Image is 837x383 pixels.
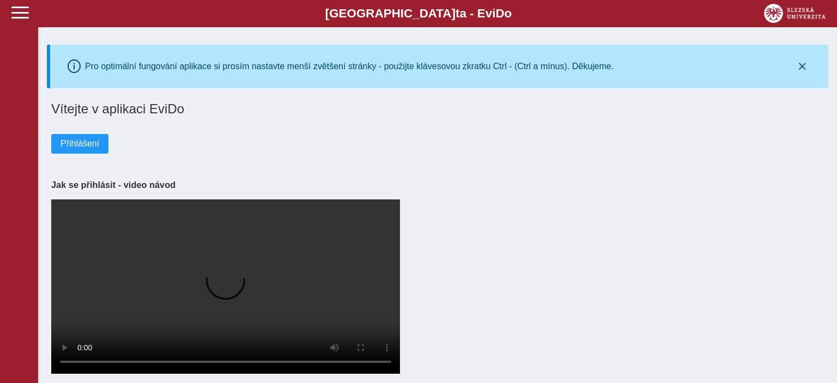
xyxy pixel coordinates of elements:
[51,101,824,117] h1: Vítejte v aplikaci EviDo
[51,199,400,374] video: Your browser does not support the video tag.
[495,7,504,20] span: D
[51,134,108,154] button: Přihlášení
[505,7,512,20] span: o
[60,139,99,149] span: Přihlášení
[764,4,826,23] img: logo_web_su.png
[456,7,459,20] span: t
[85,62,614,71] div: Pro optimální fungování aplikace si prosím nastavte menší zvětšení stránky - použijte klávesovou ...
[33,7,804,21] b: [GEOGRAPHIC_DATA] a - Evi
[51,180,824,190] h3: Jak se přihlásit - video návod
